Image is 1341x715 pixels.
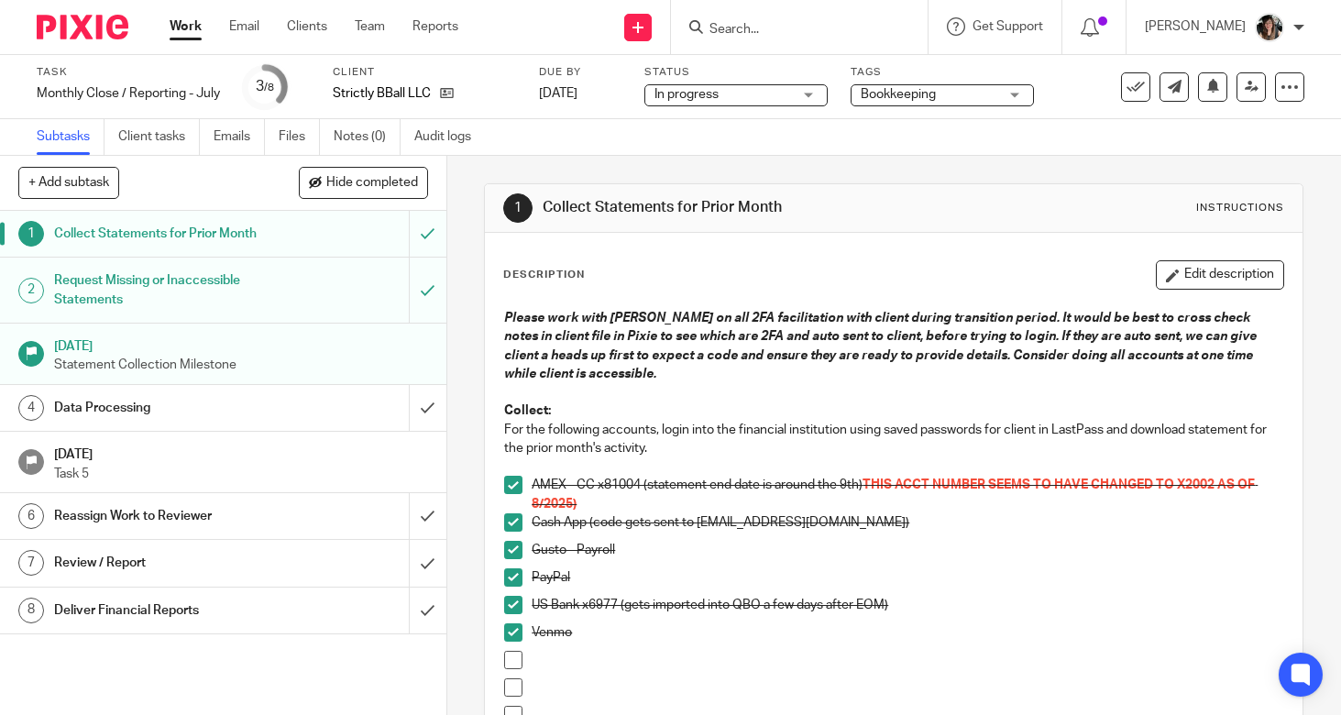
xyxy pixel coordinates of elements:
p: Statement Collection Milestone [54,356,428,374]
p: PayPal [532,568,1283,587]
a: Subtasks [37,119,104,155]
em: Please work with [PERSON_NAME] on all 2FA facilitation with client during transition period. It w... [504,312,1259,380]
h1: Collect Statements for Prior Month [543,198,933,217]
img: Pixie [37,15,128,39]
h1: [DATE] [54,333,428,356]
a: Audit logs [414,119,485,155]
p: For the following accounts, login into the financial institution using saved passwords for client... [504,421,1283,458]
h1: Collect Statements for Prior Month [54,220,279,247]
h1: Data Processing [54,394,279,422]
span: [DATE] [539,87,577,100]
p: [PERSON_NAME] [1145,17,1246,36]
div: 2 [18,278,44,303]
div: Instructions [1196,201,1284,215]
a: Email [229,17,259,36]
div: 1 [18,221,44,247]
a: Files [279,119,320,155]
label: Task [37,65,220,80]
label: Tags [851,65,1034,80]
input: Search [708,22,873,38]
label: Due by [539,65,621,80]
div: 8 [18,598,44,623]
span: In progress [654,88,719,101]
a: Clients [287,17,327,36]
a: Team [355,17,385,36]
a: Emails [214,119,265,155]
p: Cash App (code gets sent to [EMAIL_ADDRESS][DOMAIN_NAME]) [532,513,1283,532]
p: Gusto - Payroll [532,541,1283,559]
span: Hide completed [326,176,418,191]
button: Hide completed [299,167,428,198]
div: 7 [18,550,44,576]
a: Reports [412,17,458,36]
button: + Add subtask [18,167,119,198]
a: Client tasks [118,119,200,155]
div: 4 [18,395,44,421]
a: Work [170,17,202,36]
h1: [DATE] [54,441,428,464]
div: 1 [503,193,533,223]
a: Notes (0) [334,119,401,155]
p: Task 5 [54,465,428,483]
h1: Reassign Work to Reviewer [54,502,279,530]
strong: Collect: [504,404,551,417]
div: 6 [18,503,44,529]
p: Venmo [532,623,1283,642]
span: THIS ACCT NUMBER SEEMS TO HAVE CHANGED TO X2002 AS OF 8/2025) [532,478,1258,510]
span: Bookkeeping [861,88,936,101]
p: AMEX - CC x81004 (statement end date is around the 9th) [532,476,1283,513]
small: /8 [264,82,274,93]
p: Description [503,268,585,282]
p: US Bank x6977 (gets imported into QBO a few days after EOM) [532,596,1283,614]
button: Edit description [1156,260,1284,290]
h1: Deliver Financial Reports [54,597,279,624]
span: Get Support [973,20,1043,33]
img: IMG_2906.JPEG [1255,13,1284,42]
div: 3 [256,76,274,97]
p: Strictly BBall LLC [333,84,431,103]
h1: Request Missing or Inaccessible Statements [54,267,279,313]
div: Monthly Close / Reporting - July [37,84,220,103]
label: Client [333,65,516,80]
h1: Review / Report [54,549,279,577]
label: Status [644,65,828,80]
